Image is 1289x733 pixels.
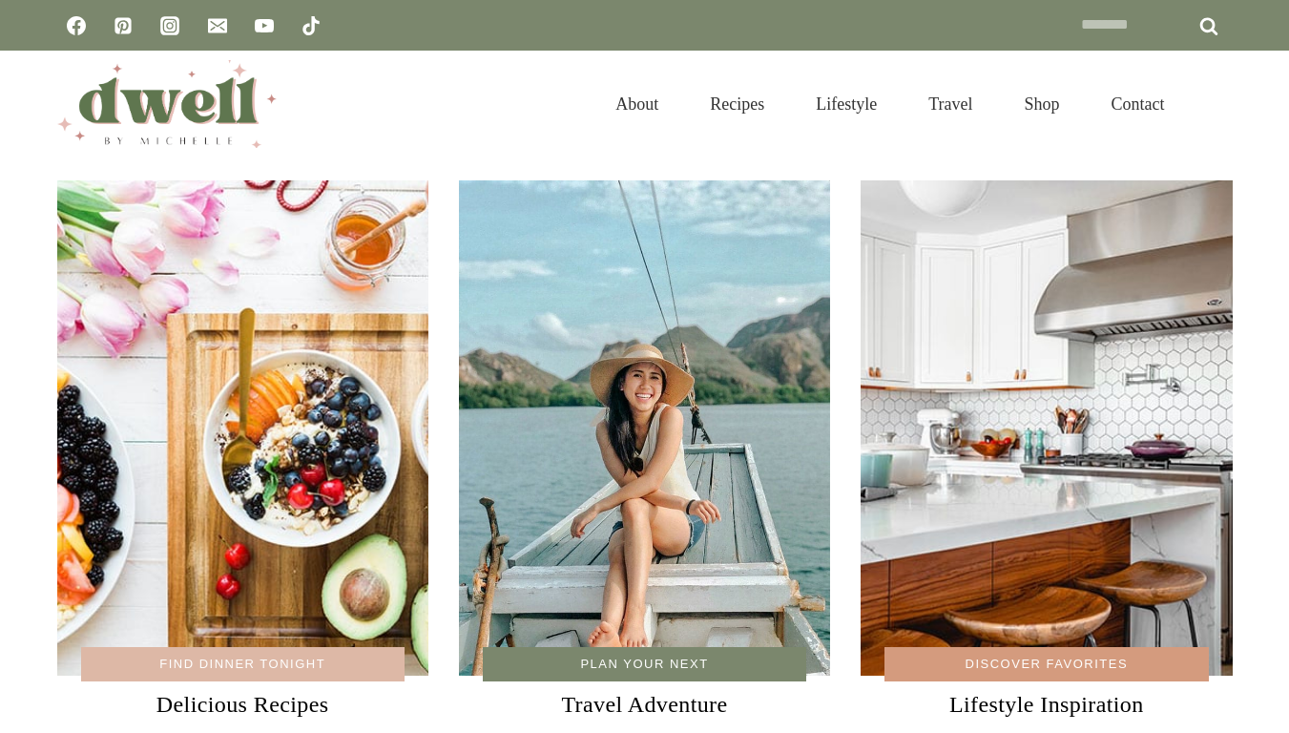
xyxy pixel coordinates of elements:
[1200,88,1233,120] button: View Search Form
[57,7,95,45] a: Facebook
[1086,71,1191,137] a: Contact
[57,60,277,148] img: DWELL by michelle
[198,7,237,45] a: Email
[998,71,1085,137] a: Shop
[790,71,903,137] a: Lifestyle
[590,71,684,137] a: About
[684,71,790,137] a: Recipes
[590,71,1190,137] nav: Primary Navigation
[292,7,330,45] a: TikTok
[245,7,283,45] a: YouTube
[151,7,189,45] a: Instagram
[104,7,142,45] a: Pinterest
[903,71,998,137] a: Travel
